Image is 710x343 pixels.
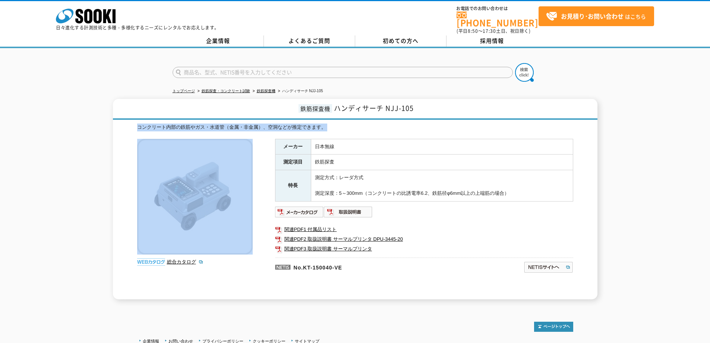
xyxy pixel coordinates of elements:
[275,206,324,218] img: メーカーカタログ
[468,28,478,34] span: 8:50
[299,104,332,113] span: 鉄筋探査機
[173,35,264,47] a: 企業情報
[446,35,538,47] a: 採用情報
[534,322,573,332] img: トップページへ
[173,67,513,78] input: 商品名、型式、NETIS番号を入力してください
[524,261,573,273] img: NETISサイトへ
[546,11,646,22] span: はこちら
[539,6,654,26] a: お見積り･お問い合わせはこちら
[202,89,250,93] a: 鉄筋探査・コンクリート試験
[311,170,573,201] td: 測定方式：レーダ方式 測定深度：5～300mm（コンクリートの比誘電率6.2、鉄筋径φ6mm以上の上端筋の場合）
[311,155,573,170] td: 鉄筋探査
[311,139,573,155] td: 日本無線
[275,258,452,275] p: No.KT-150040-VE
[137,139,253,255] img: ハンディサーチ NJJ-105
[275,139,311,155] th: メーカー
[257,89,275,93] a: 鉄筋探査機
[515,63,534,82] img: btn_search.png
[56,25,219,30] p: 日々進化する計測技術と多種・多様化するニーズにレンタルでお応えします。
[334,103,414,113] span: ハンディサーチ NJJ-105
[483,28,496,34] span: 17:30
[457,12,539,27] a: [PHONE_NUMBER]
[275,211,324,216] a: メーカーカタログ
[137,124,573,131] div: コンクリート内部の鉄筋やガス・水道管（金属・非金属）、空洞などが推定できます。
[275,234,573,244] a: 関連PDF2 取扱説明書 サーマルプリンタ DPU-3445-20
[275,225,573,234] a: 関連PDF1 付属品リスト
[383,37,419,45] span: 初めての方へ
[277,87,323,95] li: ハンディサーチ NJJ-105
[173,89,195,93] a: トップページ
[275,170,311,201] th: 特長
[457,6,539,11] span: お電話でのお問い合わせは
[355,35,446,47] a: 初めての方へ
[137,258,165,266] img: webカタログ
[561,12,624,21] strong: お見積り･お問い合わせ
[275,244,573,254] a: 関連PDF3 取扱説明書 サーマルプリンタ
[264,35,355,47] a: よくあるご質問
[324,206,373,218] img: 取扱説明書
[324,211,373,216] a: 取扱説明書
[275,155,311,170] th: 測定項目
[167,259,203,265] a: 総合カタログ
[457,28,530,34] span: (平日 ～ 土日、祝日除く)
